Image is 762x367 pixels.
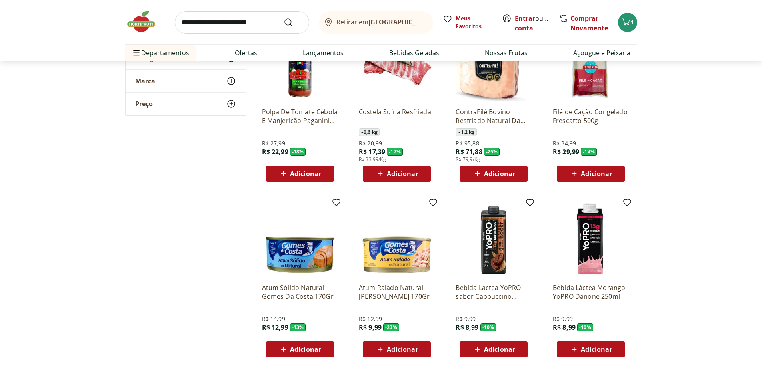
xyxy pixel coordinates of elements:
a: Costela Suína Resfriada [359,107,435,125]
span: R$ 27,99 [262,139,285,147]
button: Adicionar [363,341,431,357]
img: Atum Sólido Natural Gomes Da Costa 170Gr [262,201,338,277]
span: R$ 9,99 [553,315,573,323]
span: R$ 17,39 [359,147,385,156]
span: ~ 0,6 kg [359,128,380,136]
span: Preço [135,100,153,108]
button: Retirar em[GEOGRAPHIC_DATA]/[GEOGRAPHIC_DATA] [319,11,433,34]
a: Açougue e Peixaria [573,48,630,58]
span: Adicionar [290,346,321,353]
img: Bebida Láctea Morango YoPRO Danone 250ml [553,201,629,277]
a: Meus Favoritos [443,14,492,30]
span: - 10 % [577,323,593,331]
span: Meus Favoritos [456,14,492,30]
span: Adicionar [484,171,515,177]
span: Adicionar [581,171,612,177]
span: R$ 12,99 [262,323,288,332]
span: 1 [631,18,634,26]
img: Bebida Láctea YoPRO sabor Cappuccino Energy Boost Danone 250ml [456,201,532,277]
a: Bebida Láctea Morango YoPRO Danone 250ml [553,283,629,301]
span: Departamentos [132,43,189,62]
span: Adicionar [290,171,321,177]
span: R$ 79,9/Kg [456,156,480,163]
a: Comprar Novamente [570,14,608,32]
a: Atum Ralado Natural [PERSON_NAME] 170Gr [359,283,435,301]
img: Costela Suína Resfriada [359,25,435,101]
span: R$ 8,99 [553,323,576,332]
span: - 25 % [484,148,500,156]
a: ContraFilé Bovino Resfriado Natural Da Terra [456,107,532,125]
a: Nossas Frutas [485,48,528,58]
button: Preço [126,93,246,115]
a: Ofertas [235,48,257,58]
img: Polpa De Tomate Cebola E Manjericão Paganini Vidro 690G [262,25,338,101]
span: Adicionar [387,171,418,177]
span: Marca [135,77,155,85]
button: Adicionar [363,166,431,182]
button: Carrinho [618,13,637,32]
b: [GEOGRAPHIC_DATA]/[GEOGRAPHIC_DATA] [368,18,503,26]
span: R$ 34,99 [553,139,576,147]
img: Atum Ralado Natural Gomes Da Costa 170Gr [359,201,435,277]
span: R$ 9,99 [359,323,382,332]
a: Lançamentos [303,48,344,58]
button: Adicionar [266,166,334,182]
span: R$ 71,88 [456,147,482,156]
span: Adicionar [387,346,418,353]
span: Adicionar [581,346,612,353]
span: R$ 95,88 [456,139,479,147]
span: - 17 % [387,148,403,156]
button: Adicionar [557,341,625,357]
a: Polpa De Tomate Cebola E Manjericão Paganini Vidro 690G [262,107,338,125]
button: Menu [132,43,141,62]
a: Bebidas Geladas [389,48,439,58]
span: R$ 33,99/Kg [359,156,386,163]
button: Adicionar [266,341,334,357]
span: R$ 12,99 [359,315,382,323]
span: R$ 14,99 [262,315,285,323]
span: - 10 % [480,323,496,331]
span: R$ 8,99 [456,323,478,332]
span: - 14 % [581,148,597,156]
span: R$ 9,99 [456,315,476,323]
span: Adicionar [484,346,515,353]
img: ContraFilé Bovino Resfriado Natural Da Terra [456,25,532,101]
span: R$ 20,99 [359,139,382,147]
span: - 18 % [290,148,306,156]
img: Hortifruti [125,10,165,34]
button: Adicionar [460,341,528,357]
span: - 13 % [290,323,306,331]
a: Criar conta [515,14,559,32]
a: Bebida Láctea YoPRO sabor Cappuccino Energy Boost Danone 250ml [456,283,532,301]
a: Entrar [515,14,535,23]
button: Adicionar [557,166,625,182]
input: search [175,11,309,34]
img: Filé de Cação Congelado Frescatto 500g [553,25,629,101]
span: R$ 22,99 [262,147,288,156]
span: ou [515,14,550,33]
span: R$ 29,99 [553,147,579,156]
span: ~ 1,2 kg [456,128,476,136]
a: Filé de Cação Congelado Frescatto 500g [553,107,629,125]
span: Retirar em [336,18,425,26]
button: Marca [126,70,246,92]
a: Atum Sólido Natural Gomes Da Costa 170Gr [262,283,338,301]
button: Adicionar [460,166,528,182]
button: Submit Search [284,18,303,27]
span: - 23 % [383,323,399,331]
